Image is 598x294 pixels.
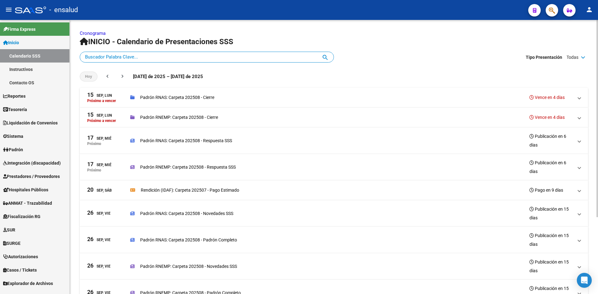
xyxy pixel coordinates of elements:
mat-expansion-panel-header: 15Sep, LunPróximo a vencerPadrón RNAS: Carpeta 202508 - CierreVence en 4 días [80,88,588,108]
p: Padrón RNEMP: Carpeta 202508 - Novedades SSS [140,263,237,270]
span: 26 [87,236,93,242]
p: Padrón RNAS: Carpeta 202508 - Novedades SSS [140,210,233,217]
mat-icon: search [322,53,329,61]
mat-expansion-panel-header: 17Sep, MiéPróximoPadrón RNEMP: Carpeta 202508 - Respuesta SSSPublicación en 6 días [80,154,588,180]
h3: Vence en 4 días [529,93,565,102]
div: Sep, Lun [87,92,112,99]
span: Autorizaciones [3,253,38,260]
mat-expansion-panel-header: 15Sep, LunPróximo a vencerPadrón RNEMP: Carpeta 202508 - CierreVence en 4 días [80,108,588,128]
p: Padrón RNAS: Carpeta 202508 - Cierre [140,94,214,101]
p: Padrón RNAS: Carpeta 202508 - Padrón Completo [140,236,237,243]
mat-expansion-panel-header: 26Sep, ViePadrón RNAS: Carpeta 202508 - Novedades SSSPublicación en 15 días [80,200,588,227]
p: Padrón RNEMP: Carpeta 202508 - Respuesta SSS [140,164,236,170]
h3: Publicación en 15 días [529,205,573,222]
span: SUR [3,226,15,233]
div: Open Intercom Messenger [577,273,592,288]
p: Rendición (IDAF): Carpeta 202507 - Pago Estimado [141,187,239,194]
span: Liquidación de Convenios [3,119,58,126]
mat-expansion-panel-header: 26Sep, ViePadrón RNAS: Carpeta 202508 - Padrón CompletoPublicación en 15 días [80,227,588,253]
div: Sep, Mié [87,135,112,142]
span: - ensalud [49,3,78,17]
span: ANMAT - Trazabilidad [3,200,52,207]
span: 20 [87,187,93,193]
div: Sep, Sáb [87,187,112,194]
h3: Publicación en 6 días [529,158,573,176]
span: Integración (discapacidad) [3,160,61,166]
span: 15 [87,92,93,98]
span: 17 [87,135,93,141]
mat-icon: chevron_right [119,73,126,79]
mat-expansion-panel-header: 17Sep, MiéPróximoPadrón RNAS: Carpeta 202508 - Respuesta SSSPublicación en 6 días [80,128,588,154]
p: Próximo [87,142,101,146]
mat-icon: menu [5,6,12,13]
p: Padrón RNEMP: Carpeta 202508 - Cierre [140,114,218,121]
mat-icon: chevron_left [104,73,111,79]
p: Próximo a vencer [87,119,116,123]
span: 26 [87,210,93,216]
span: Hospitales Públicos [3,186,48,193]
span: Prestadores / Proveedores [3,173,60,180]
span: SURGE [3,240,21,247]
span: Padrón [3,146,23,153]
span: 15 [87,112,93,118]
p: Padrón RNAS: Carpeta 202508 - Respuesta SSS [140,137,232,144]
h3: Pago en 9 días [529,186,563,194]
mat-expansion-panel-header: 26Sep, ViePadrón RNEMP: Carpeta 202508 - Novedades SSSPublicación en 15 días [80,253,588,280]
a: Cronograma [80,30,106,36]
h3: Publicación en 15 días [529,231,573,249]
span: INICIO - Calendario de Presentaciones SSS [80,37,233,46]
span: Explorador de Archivos [3,280,53,287]
div: Sep, Lun [87,112,112,119]
span: Reportes [3,93,26,100]
div: Sep, Vie [87,263,111,269]
div: Sep, Vie [87,210,111,217]
span: 26 [87,263,93,268]
h3: Vence en 4 días [529,113,565,122]
h3: Publicación en 6 días [529,132,573,149]
span: Firma Express [3,26,36,33]
p: Próximo a vencer [87,99,116,103]
span: Tesorería [3,106,27,113]
div: Sep, Vie [87,236,111,243]
p: Próximo [87,168,101,172]
span: Tipo Presentación [526,54,562,61]
span: 17 [87,161,93,167]
h3: Publicación en 15 días [529,258,573,275]
span: Sistema [3,133,23,140]
button: Hoy [80,72,97,82]
span: Todas [567,54,578,61]
div: Sep, Mié [87,161,112,168]
mat-icon: person [586,6,593,13]
span: Fiscalización RG [3,213,40,220]
span: Casos / Tickets [3,267,37,273]
span: Inicio [3,39,19,46]
mat-expansion-panel-header: 20Sep, SábRendición (IDAF): Carpeta 202507 - Pago EstimadoPago en 9 días [80,180,588,200]
span: [DATE] de 2025 – [DATE] de 2025 [133,73,203,80]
